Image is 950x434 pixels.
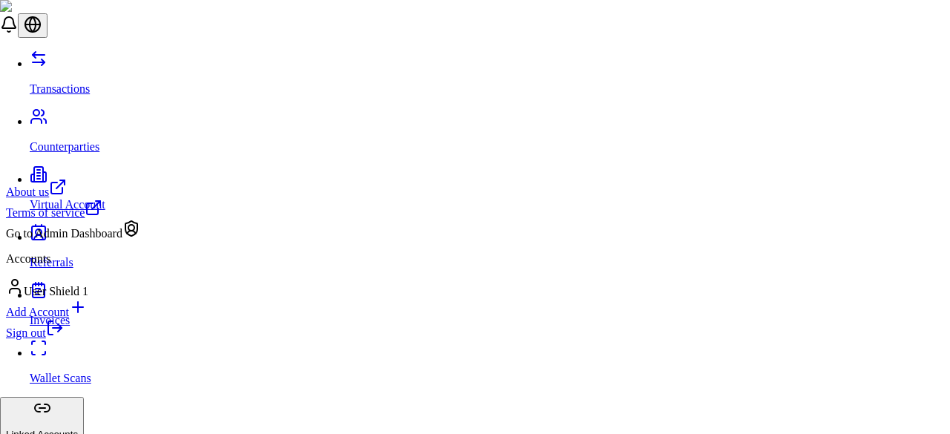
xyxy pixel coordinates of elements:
p: Accounts [6,252,140,266]
a: Add Account [6,298,140,319]
div: User Shield 1 [6,277,140,298]
a: About us [6,178,140,199]
a: Sign out [6,326,64,339]
a: Terms of service [6,199,140,220]
div: Go to Admin Dashboard [6,220,140,240]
